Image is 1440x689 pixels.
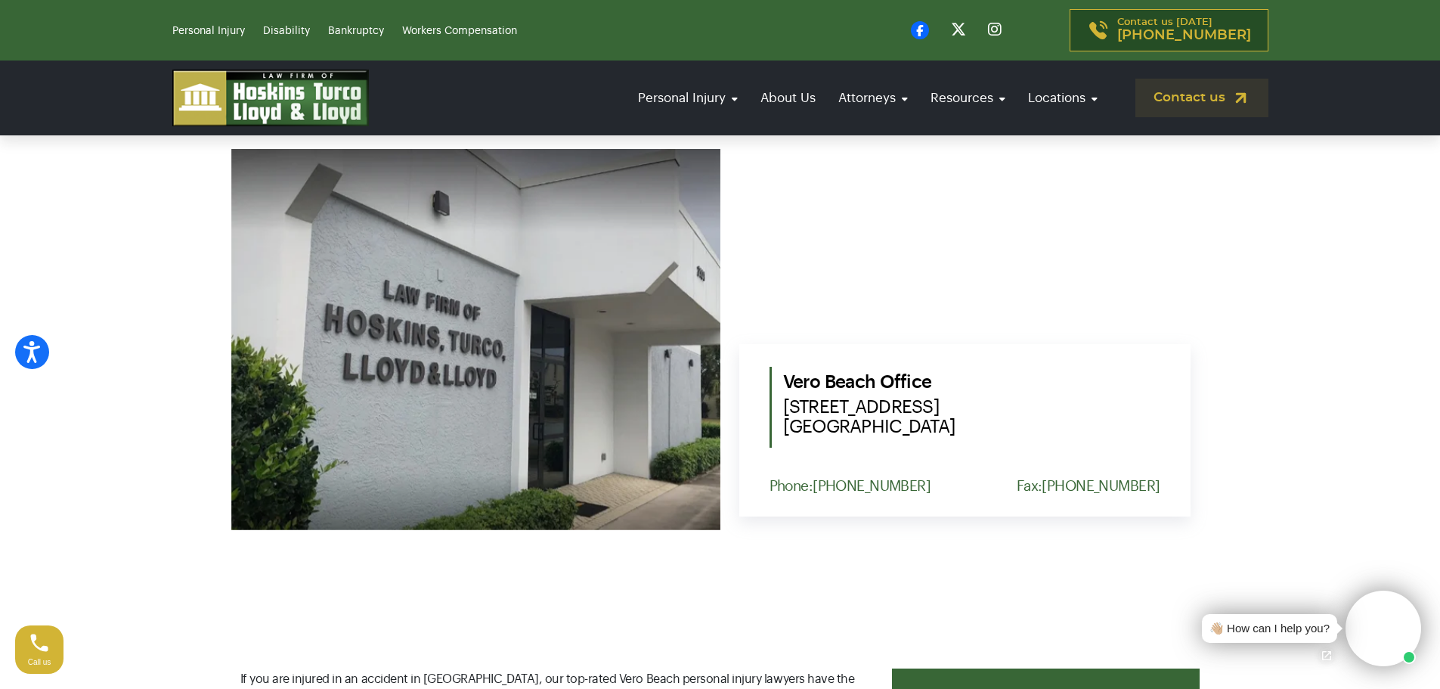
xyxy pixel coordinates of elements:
[630,76,745,119] a: Personal Injury
[172,26,245,36] a: Personal Injury
[1117,28,1251,43] span: [PHONE_NUMBER]
[231,149,720,530] img: Vero Beach Office
[923,76,1013,119] a: Resources
[1020,76,1105,119] a: Locations
[813,479,931,493] a: [PHONE_NUMBER]
[783,397,1160,436] span: [STREET_ADDRESS] [GEOGRAPHIC_DATA]
[1209,620,1330,638] div: 👋🏼 How can I help you?
[1017,478,1160,494] p: Fax:
[263,26,310,36] a: Disability
[1117,17,1251,43] p: Contact us [DATE]
[783,367,1160,436] h5: Vero Beach Office
[402,26,517,36] a: Workers Compensation
[753,76,823,119] a: About Us
[328,26,384,36] a: Bankruptcy
[172,70,369,126] img: logo
[1042,479,1160,493] a: [PHONE_NUMBER]
[1311,640,1342,672] a: Open chat
[770,478,931,494] p: Phone:
[831,76,915,119] a: Attorneys
[1070,9,1268,51] a: Contact us [DATE][PHONE_NUMBER]
[1135,79,1268,117] a: Contact us
[28,658,51,666] span: Call us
